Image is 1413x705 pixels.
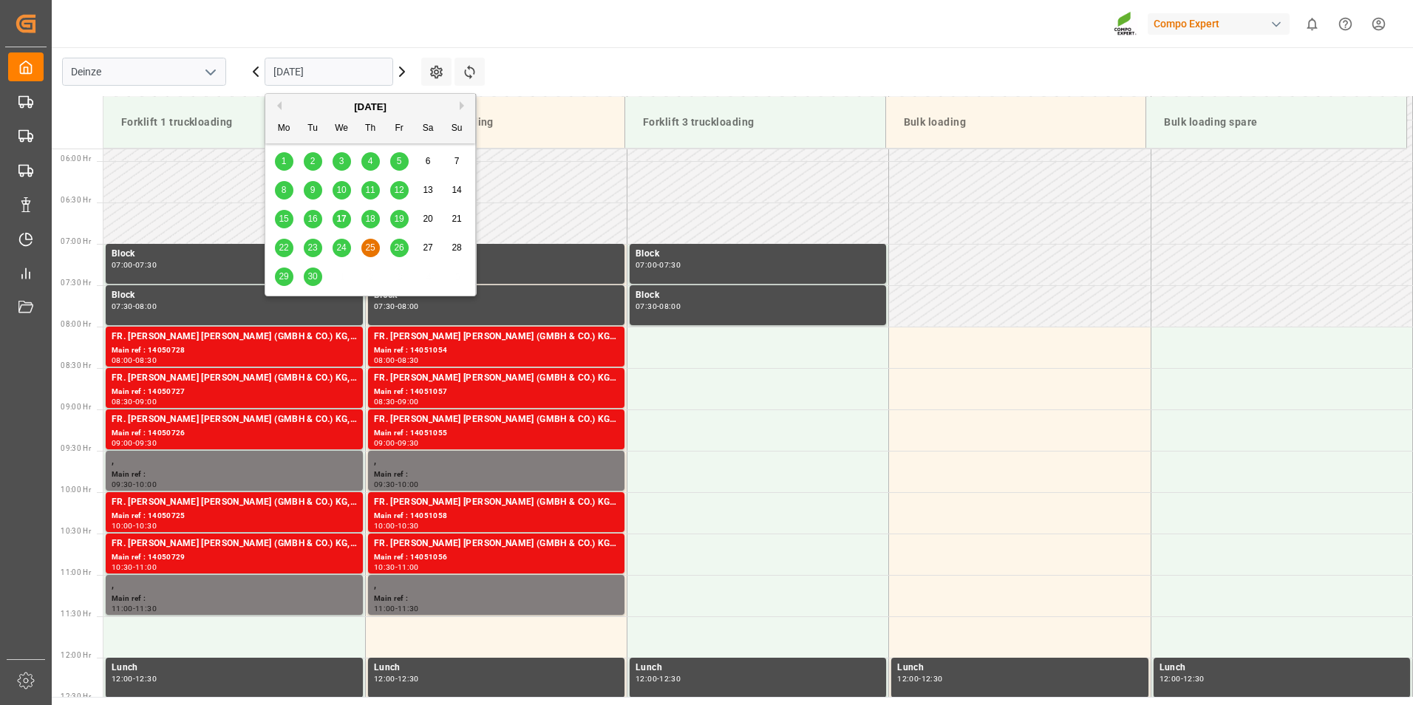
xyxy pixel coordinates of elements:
div: - [395,357,398,364]
span: 06:00 Hr [61,154,91,163]
div: Choose Friday, September 26th, 2025 [390,239,409,257]
div: Main ref : 14050726 [112,427,357,440]
div: - [133,522,135,529]
div: - [133,564,135,571]
div: Su [448,120,466,138]
div: FR. [PERSON_NAME] [PERSON_NAME] (GMBH & CO.) KG, COMPO EXPERT Benelux N.V. [374,495,619,510]
div: Forklift 3 truckloading [637,109,874,136]
div: Block [112,288,357,303]
div: Choose Monday, September 8th, 2025 [275,181,293,200]
span: 10 [336,185,346,195]
div: , [374,454,619,469]
span: 19 [394,214,404,224]
div: 07:30 [636,303,657,310]
span: 6 [426,156,431,166]
div: 09:00 [135,398,157,405]
span: 9 [310,185,316,195]
div: Choose Sunday, September 14th, 2025 [448,181,466,200]
span: 21 [452,214,461,224]
div: Choose Tuesday, September 23rd, 2025 [304,239,322,257]
div: month 2025-09 [270,147,471,291]
div: 12:00 [374,675,395,682]
div: [DATE] [265,100,475,115]
div: Choose Wednesday, September 17th, 2025 [333,210,351,228]
span: 07:30 Hr [61,279,91,287]
div: - [657,262,659,268]
button: Previous Month [273,101,282,110]
span: 1 [282,156,287,166]
div: FR. [PERSON_NAME] [PERSON_NAME] (GMBH & CO.) KG, COMPO EXPERT Benelux N.V. [374,537,619,551]
div: - [395,303,398,310]
div: Main ref : [112,469,357,481]
span: 11 [365,185,375,195]
span: 7 [454,156,460,166]
div: 10:30 [112,564,133,571]
div: Main ref : 14050727 [112,386,357,398]
span: 16 [307,214,317,224]
div: 12:30 [1183,675,1205,682]
div: - [395,398,398,405]
span: 06:30 Hr [61,196,91,204]
div: Main ref : 14050729 [112,551,357,564]
span: 07:00 Hr [61,237,91,245]
div: 08:30 [112,398,133,405]
div: Fr [390,120,409,138]
span: 23 [307,242,317,253]
div: - [133,262,135,268]
div: 10:30 [374,564,395,571]
div: Choose Tuesday, September 9th, 2025 [304,181,322,200]
div: 07:00 [636,262,657,268]
div: - [133,440,135,446]
div: 12:00 [897,675,919,682]
div: Bulk loading spare [1158,109,1395,136]
div: Choose Thursday, September 4th, 2025 [361,152,380,171]
div: - [657,303,659,310]
div: FR. [PERSON_NAME] [PERSON_NAME] (GMBH & CO.) KG, COMPO EXPERT Benelux N.V. [374,412,619,427]
div: 11:00 [374,605,395,612]
div: Block [374,288,619,303]
div: Th [361,120,380,138]
div: Choose Friday, September 5th, 2025 [390,152,409,171]
div: Mo [275,120,293,138]
div: FR. [PERSON_NAME] [PERSON_NAME] (GMBH & CO.) KG, COMPO EXPERT Benelux N.V. [112,330,357,344]
div: Choose Thursday, September 18th, 2025 [361,210,380,228]
div: 09:30 [398,440,419,446]
span: 26 [394,242,404,253]
div: - [133,675,135,682]
div: - [395,440,398,446]
span: 09:00 Hr [61,403,91,411]
input: DD.MM.YYYY [265,58,393,86]
span: 10:30 Hr [61,527,91,535]
span: 11:00 Hr [61,568,91,576]
div: Lunch [636,661,880,675]
div: Choose Monday, September 15th, 2025 [275,210,293,228]
div: Choose Thursday, September 25th, 2025 [361,239,380,257]
div: Compo Expert [1148,13,1290,35]
div: Forklift 1 truckloading [115,109,352,136]
div: 12:00 [1160,675,1181,682]
span: 09:30 Hr [61,444,91,452]
span: 12 [394,185,404,195]
div: FR. [PERSON_NAME] [PERSON_NAME] (GMBH & CO.) KG, COMPO EXPERT Benelux N.V. [112,537,357,551]
div: Main ref : [112,593,357,605]
div: 11:00 [112,605,133,612]
button: Help Center [1329,7,1362,41]
div: 11:00 [398,564,419,571]
div: , [112,454,357,469]
div: 07:30 [659,262,681,268]
img: Screenshot%202023-09-29%20at%2010.02.21.png_1712312052.png [1114,11,1137,37]
button: open menu [199,61,221,84]
div: - [1181,675,1183,682]
div: Block [112,247,357,262]
div: 10:30 [398,522,419,529]
div: 12:30 [922,675,943,682]
div: 08:00 [112,357,133,364]
div: Main ref : 14050728 [112,344,357,357]
div: - [657,675,659,682]
div: 10:00 [398,481,419,488]
span: 15 [279,214,288,224]
div: 11:00 [135,564,157,571]
span: 8 [282,185,287,195]
div: Bulk loading [898,109,1134,136]
div: Block [636,288,880,303]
